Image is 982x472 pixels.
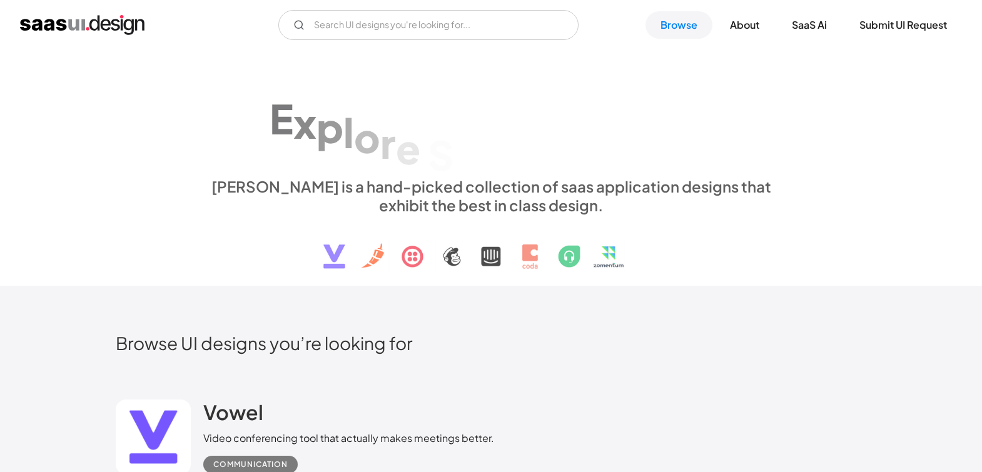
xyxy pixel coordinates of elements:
div: [PERSON_NAME] is a hand-picked collection of saas application designs that exhibit the best in cl... [203,177,779,214]
div: o [354,113,380,161]
div: E [270,94,293,143]
div: Video conferencing tool that actually makes meetings better. [203,431,494,446]
form: Email Form [278,10,579,40]
input: Search UI designs you're looking for... [278,10,579,40]
img: text, icon, saas logo [301,214,681,279]
h1: Explore SaaS UI design patterns & interactions. [203,69,779,165]
div: r [380,118,396,166]
div: S [428,130,453,178]
a: SaaS Ai [777,11,842,39]
a: Submit UI Request [844,11,962,39]
h2: Vowel [203,399,263,424]
div: Communication [213,457,288,472]
a: About [715,11,774,39]
div: x [293,99,316,147]
div: l [343,108,354,156]
div: e [396,124,420,173]
a: Browse [645,11,712,39]
h2: Browse UI designs you’re looking for [116,332,866,354]
a: Vowel [203,399,263,431]
a: home [20,15,144,35]
div: p [316,103,343,151]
